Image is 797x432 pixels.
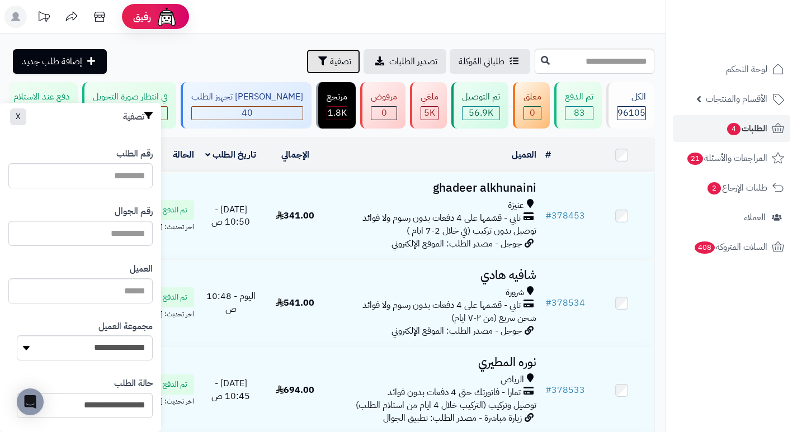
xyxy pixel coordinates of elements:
[371,107,397,120] div: 0
[545,148,551,162] a: #
[276,383,314,397] span: 694.00
[306,49,360,74] button: تصفية
[744,210,766,225] span: العملاء
[392,237,522,250] span: جوجل - مصدر الطلب: الموقع الإلكتروني
[242,106,253,120] span: 40
[356,398,536,412] span: توصيل وتركيب (التركيب خلال 4 ايام من استلام الطلب)
[545,296,585,310] a: #378534
[93,91,168,103] div: في انتظار صورة التحويل
[330,55,351,68] span: تصفية
[206,289,256,316] span: اليوم - 10:48 ص
[22,55,82,68] span: إضافة طلب جديد
[383,411,522,425] span: زيارة مباشرة - مصدر الطلب: تطبيق الجوال
[332,269,536,282] h3: شافيه هادي
[130,263,153,276] label: العميل
[1,82,80,129] a: دفع عند الاستلام 0
[13,91,69,103] div: دفع عند الاستلام
[459,55,504,68] span: طلباتي المُوكلة
[281,148,309,162] a: الإجمالي
[327,107,347,120] div: 1834
[726,61,767,77] span: لوحة التحكم
[358,82,408,129] a: مرفوض 0
[327,91,347,103] div: مرتجع
[98,320,153,333] label: مجموعة العميل
[381,106,387,120] span: 0
[191,91,303,103] div: [PERSON_NAME] تجهيز الطلب
[163,205,187,216] span: تم الدفع
[328,106,347,120] span: 1.8K
[17,388,44,415] div: Open Intercom Messenger
[115,205,153,218] label: رقم الجوال
[211,377,250,403] span: [DATE] - 10:45 ص
[511,82,552,129] a: معلق 0
[673,56,790,83] a: لوحة التحكم
[545,209,585,222] a: #378453
[524,91,541,103] div: معلق
[10,108,26,125] button: X
[314,82,358,129] a: مرتجع 1.8K
[501,373,524,386] span: الرياض
[424,106,435,120] span: 5K
[706,91,767,107] span: الأقسام والمنتجات
[686,150,767,166] span: المراجعات والأسئلة
[332,182,536,194] h3: ghadeer alkhunaini
[469,106,493,120] span: 56.9K
[123,111,153,122] h3: تصفية
[163,292,187,303] span: تم الدفع
[726,121,767,136] span: الطلبات
[524,107,541,120] div: 0
[727,122,741,135] span: 4
[364,49,446,74] a: تصدير الطلبات
[706,180,767,196] span: طلبات الإرجاع
[617,106,645,120] span: 96105
[332,356,536,369] h3: نوره المطيري
[508,199,524,212] span: عنيزة
[707,182,721,194] span: 2
[389,55,437,68] span: تصدير الطلبات
[276,209,314,222] span: 341.00
[545,296,551,310] span: #
[421,107,438,120] div: 4993
[116,148,153,160] label: رقم الطلب
[673,145,790,172] a: المراجعات والأسئلة21
[392,324,522,338] span: جوجل - مصدر الطلب: الموقع الإلكتروني
[617,91,646,103] div: الكل
[450,49,530,74] a: طلباتي المُوكلة
[362,299,521,312] span: تابي - قسّمها على 4 دفعات بدون رسوم ولا فوائد
[114,377,153,390] label: حالة الطلب
[673,174,790,201] a: طلبات الإرجاع2
[276,296,314,310] span: 541.00
[545,383,585,397] a: #378533
[80,82,178,129] a: في انتظار صورة التحويل 0
[565,91,593,103] div: تم الدفع
[205,148,256,162] a: تاريخ الطلب
[673,234,790,260] a: السلات المتروكة408
[211,203,250,229] span: [DATE] - 10:50 ص
[530,106,535,120] span: 0
[694,239,767,255] span: السلات المتروكة
[388,386,521,399] span: تمارا - فاتورتك حتى 4 دفعات بدون فوائد
[462,91,500,103] div: تم التوصيل
[545,383,551,397] span: #
[565,107,593,120] div: 83
[155,6,178,28] img: ai-face.png
[133,10,151,23] span: رفيق
[16,111,21,122] span: X
[371,91,397,103] div: مرفوض
[694,241,715,254] span: 408
[362,212,521,225] span: تابي - قسّمها على 4 دفعات بدون رسوم ولا فوائد
[451,311,536,325] span: شحن سريع (من ٢-٧ ايام)
[574,106,585,120] span: 83
[687,152,704,165] span: 21
[178,82,314,129] a: [PERSON_NAME] تجهيز الطلب 40
[506,286,524,299] span: شرورة
[192,107,303,120] div: 40
[545,209,551,222] span: #
[30,6,58,31] a: تحديثات المنصة
[604,82,657,129] a: الكل96105
[673,204,790,231] a: العملاء
[407,224,536,238] span: توصيل بدون تركيب (في خلال 2-7 ايام )
[13,49,107,74] a: إضافة طلب جديد
[552,82,604,129] a: تم الدفع 83
[421,91,438,103] div: ملغي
